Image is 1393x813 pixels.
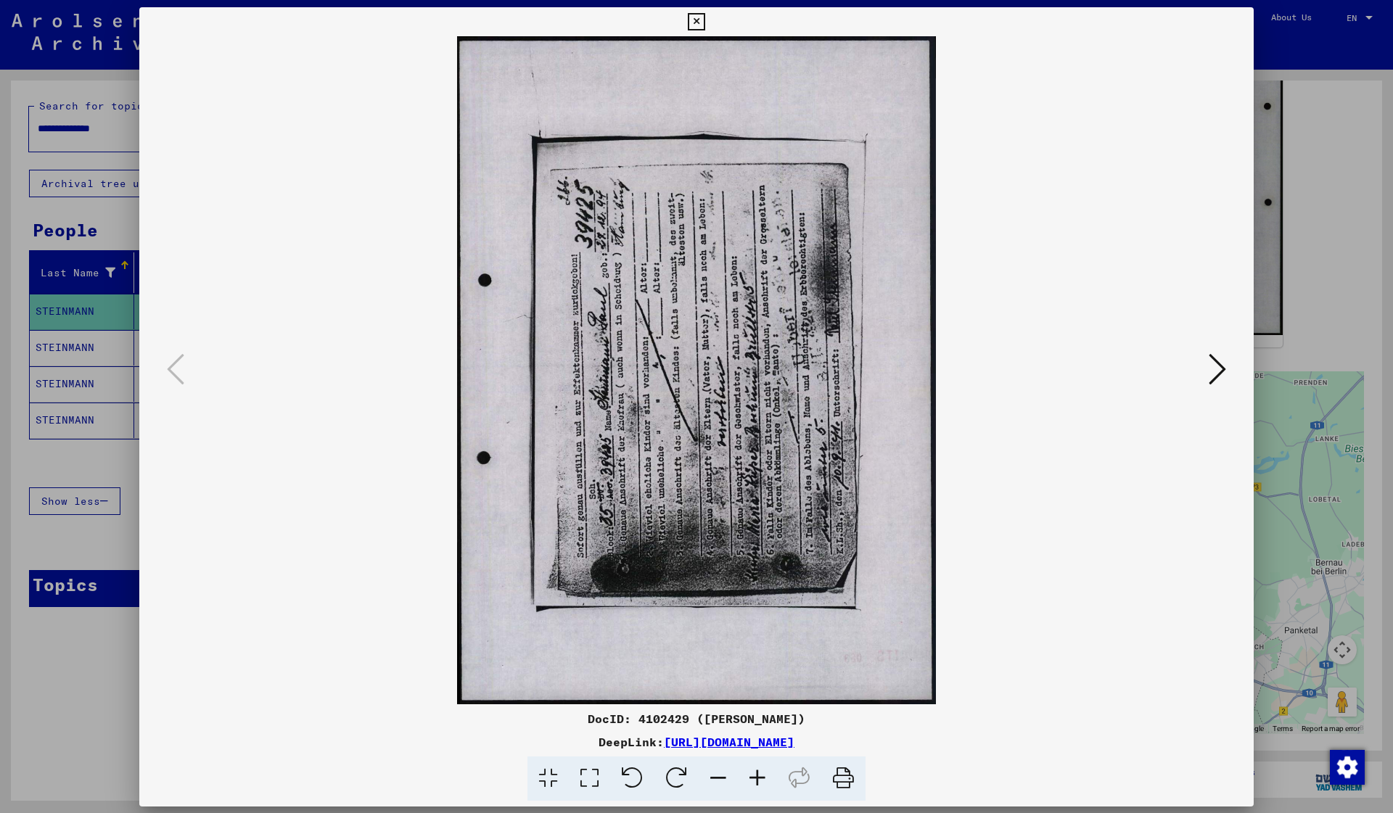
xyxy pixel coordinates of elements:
[1329,749,1364,784] div: Change consent
[139,710,1254,727] div: DocID: 4102429 ([PERSON_NAME])
[1330,750,1365,785] img: Change consent
[664,735,794,749] a: [URL][DOMAIN_NAME]
[139,733,1254,751] div: DeepLink:
[189,36,1204,704] img: 001.jpg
